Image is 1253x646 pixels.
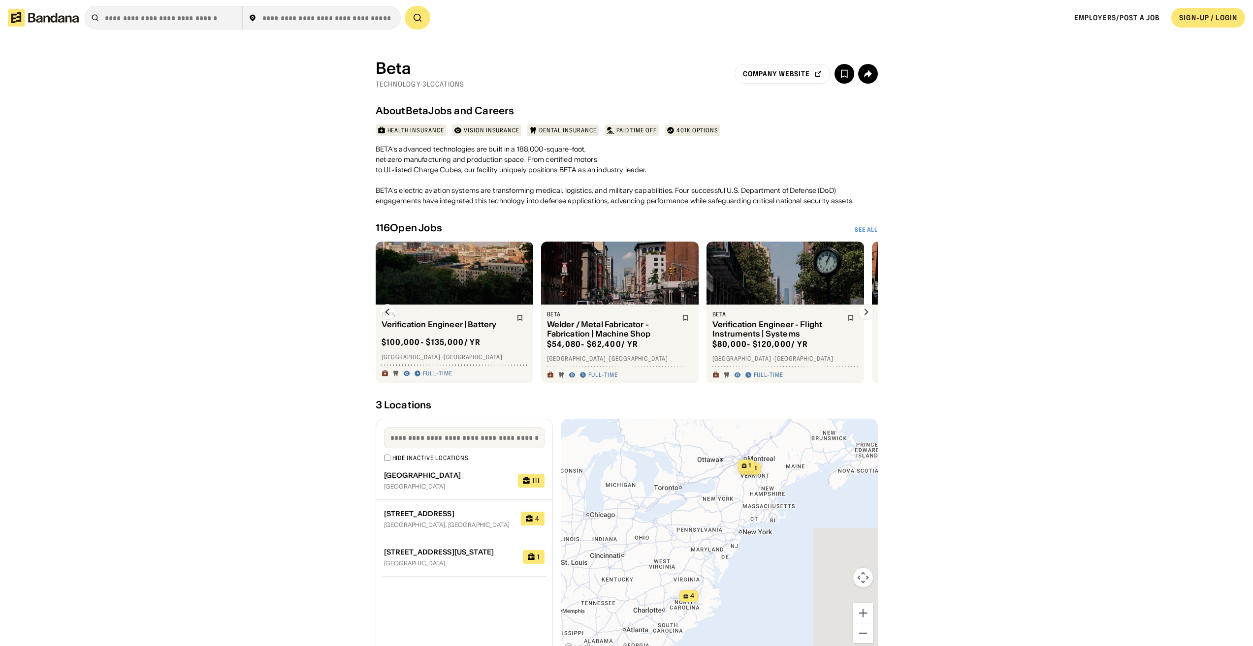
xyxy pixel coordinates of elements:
div: [GEOGRAPHIC_DATA] [384,471,511,480]
div: [GEOGRAPHIC_DATA] · [GEOGRAPHIC_DATA] [382,353,527,361]
div: Beta [712,310,841,318]
a: [STREET_ADDRESS][US_STATE][GEOGRAPHIC_DATA]1 [376,538,552,577]
img: Right Arrow [858,304,874,320]
div: [GEOGRAPHIC_DATA] · [GEOGRAPHIC_DATA] [712,355,858,363]
div: Technology · 3 Locations [376,80,465,89]
div: [GEOGRAPHIC_DATA] [384,484,511,490]
div: 111 [532,477,540,484]
div: Hide inactive locations [392,454,469,462]
div: company website [743,70,810,77]
div: Verification Engineer | Battery [382,320,511,329]
div: $ 100,000 - $135,000 / yr [382,337,481,347]
a: BetaWelder / Metal Fabricator - Fabrication | Machine Shop$54,080- $62,400/ yr[GEOGRAPHIC_DATA] ·... [541,242,699,383]
a: [GEOGRAPHIC_DATA][GEOGRAPHIC_DATA]111 [376,461,552,500]
div: 3 Locations [376,399,878,411]
div: 1 [537,554,540,560]
div: [STREET_ADDRESS] [384,510,514,518]
a: Employers/Post a job [1074,13,1159,22]
div: 4 [535,515,540,522]
a: BetaVerification Engineer - Flight Instruments | Systems$80,000- $120,000/ yr[GEOGRAPHIC_DATA] ·[... [707,242,864,383]
div: 401k options [676,126,718,134]
div: SIGN-UP / LOGIN [1179,13,1237,22]
button: Zoom out [853,623,873,643]
img: Left Arrow [380,304,395,320]
div: Beta Jobs and Careers [406,105,514,117]
div: Beta [376,59,465,78]
img: Bandana logotype [8,9,79,27]
div: Welder / Metal Fabricator - Fabrication | Machine Shop [547,320,676,338]
div: [GEOGRAPHIC_DATA] · [GEOGRAPHIC_DATA] [547,355,693,363]
span: 4 [690,592,694,600]
div: [GEOGRAPHIC_DATA], [GEOGRAPHIC_DATA] [384,522,514,528]
button: Map camera controls [853,568,873,587]
a: See All [855,226,878,234]
span: 111 [749,464,757,473]
div: Vision insurance [464,126,519,134]
div: $ 80,000 - $120,000 / yr [712,339,808,349]
div: 116 Open Jobs [376,222,442,234]
div: Full-time [423,369,453,377]
div: Beta [382,310,511,318]
div: Dental insurance [539,126,596,134]
a: BetaVerification Engineer | Battery$100,000- $135,000/ yr[GEOGRAPHIC_DATA] ·[GEOGRAPHIC_DATA]Full... [376,242,533,383]
div: About [376,105,406,117]
div: Health insurance [387,126,444,134]
button: Zoom in [853,603,873,623]
div: [GEOGRAPHIC_DATA] [384,560,515,566]
div: $ 54,080 - $62,400 / yr [547,339,639,349]
div: Full-time [754,371,784,379]
div: Paid time off [616,126,657,134]
span: 1 [748,461,751,470]
div: Beta [547,310,676,318]
a: BetaTRADESPEOPLE$54,080- $70,720/ yr[GEOGRAPHIC_DATA] ·[GEOGRAPHIC_DATA]Full-time [872,242,1029,383]
div: BETA's advanced technologies are built in a 188,000-square-foot, net-zero manufacturing and produ... [376,144,878,206]
div: Verification Engineer - Flight Instruments | Systems [712,320,841,338]
a: company website [735,64,831,84]
div: [STREET_ADDRESS][US_STATE] [384,548,515,556]
div: Full-time [588,371,618,379]
a: [STREET_ADDRESS][GEOGRAPHIC_DATA], [GEOGRAPHIC_DATA]4 [376,500,552,538]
